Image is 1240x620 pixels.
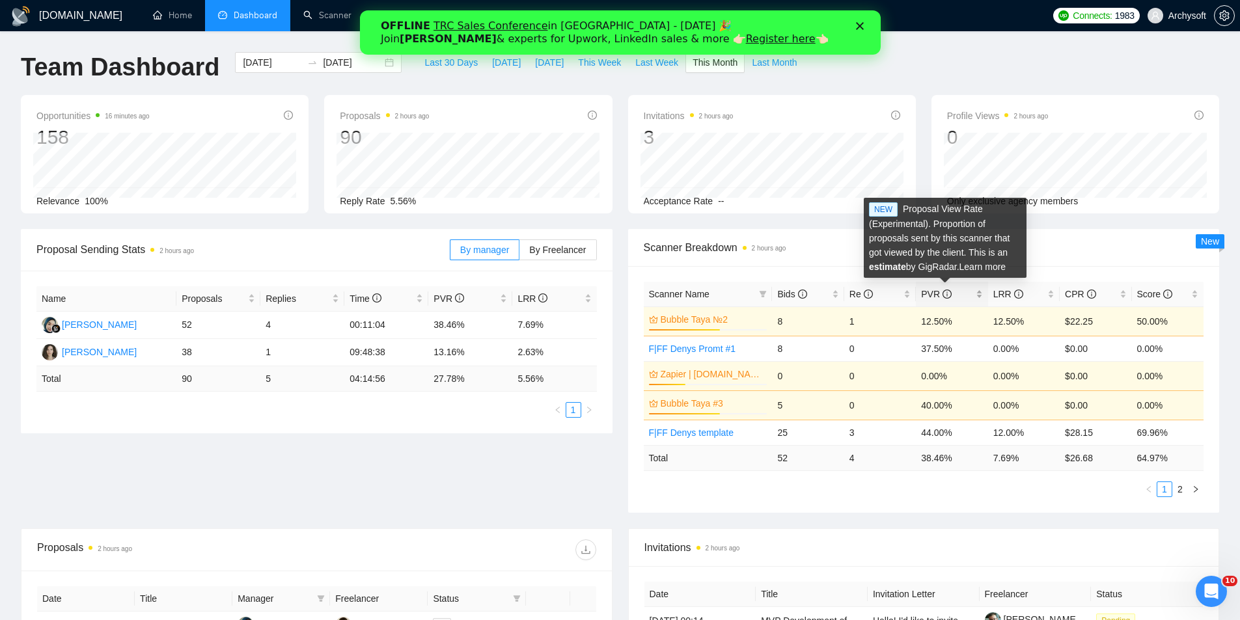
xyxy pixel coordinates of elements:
[947,196,1079,206] span: Only exclusive agency members
[21,52,219,83] h1: Team Dashboard
[372,293,381,303] span: info-circle
[36,286,176,312] th: Name
[916,306,987,336] td: 12.50%
[284,111,293,120] span: info-circle
[105,113,149,120] time: 16 minutes ago
[218,10,227,20] span: dashboard
[575,539,596,560] button: download
[1132,306,1204,336] td: 50.00%
[344,339,428,366] td: 09:48:38
[756,582,868,607] th: Title
[314,589,327,608] span: filter
[635,55,678,70] span: Last Week
[1137,289,1172,299] span: Score
[1058,10,1069,21] img: upwork-logo.png
[528,52,571,73] button: [DATE]
[260,339,344,366] td: 1
[512,366,596,392] td: 5.56 %
[395,113,430,120] time: 2 hours ago
[576,545,596,555] span: download
[581,402,597,418] li: Next Page
[36,108,150,124] span: Opportunities
[1141,481,1157,497] li: Previous Page
[1201,236,1219,247] span: New
[1222,576,1237,586] span: 10
[238,591,312,606] span: Manager
[693,55,737,70] span: This Month
[512,312,596,339] td: 7.69%
[182,291,245,306] span: Proposals
[798,290,807,299] span: info-circle
[1132,336,1204,361] td: 0.00%
[588,111,597,120] span: info-circle
[571,52,628,73] button: This Week
[350,293,381,304] span: Time
[759,290,767,298] span: filter
[1014,290,1023,299] span: info-circle
[1132,445,1204,470] td: 64.97 %
[988,445,1060,470] td: 7.69 %
[176,286,260,312] th: Proposals
[260,286,344,312] th: Replies
[947,125,1049,150] div: 0
[844,445,916,470] td: 4
[1192,485,1200,493] span: right
[844,361,916,390] td: 0
[566,403,581,417] a: 1
[330,586,428,612] th: Freelancer
[1060,445,1131,470] td: $ 26.68
[243,55,302,70] input: Start date
[869,202,898,217] span: NEW
[644,582,756,607] th: Date
[513,595,521,602] span: filter
[424,55,478,70] span: Last 30 Days
[232,586,330,612] th: Manager
[891,111,900,120] span: info-circle
[1151,11,1160,20] span: user
[943,290,952,299] span: info-circle
[1215,10,1234,21] span: setting
[1065,289,1095,299] span: CPR
[360,10,881,55] iframe: Intercom live chat баннер
[777,289,806,299] span: Bids
[1060,361,1131,390] td: $0.00
[993,289,1023,299] span: LRR
[517,293,547,304] span: LRR
[644,445,773,470] td: Total
[42,344,58,360] img: AS
[1157,481,1172,497] li: 1
[1091,582,1203,607] th: Status
[868,582,980,607] th: Invitation Letter
[1060,390,1131,420] td: $0.00
[260,366,344,392] td: 5
[36,196,79,206] span: Relevance
[428,366,512,392] td: 27.78 %
[959,262,1006,272] a: Learn more
[85,196,108,206] span: 100%
[864,290,873,299] span: info-circle
[745,52,804,73] button: Last Month
[135,586,232,612] th: Title
[699,113,734,120] time: 2 hours ago
[1163,290,1172,299] span: info-circle
[566,402,581,418] li: 1
[844,390,916,420] td: 0
[1214,10,1235,21] a: setting
[307,57,318,68] span: to
[460,245,509,255] span: By manager
[869,262,906,272] b: estimate
[98,545,132,552] time: 2 hours ago
[916,390,987,420] td: 40.00%
[844,420,916,445] td: 3
[37,539,316,560] div: Proposals
[980,582,1092,607] th: Freelancer
[42,317,58,333] img: NA
[538,293,547,303] span: info-circle
[417,52,485,73] button: Last 30 Days
[317,595,325,602] span: filter
[266,291,329,306] span: Replies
